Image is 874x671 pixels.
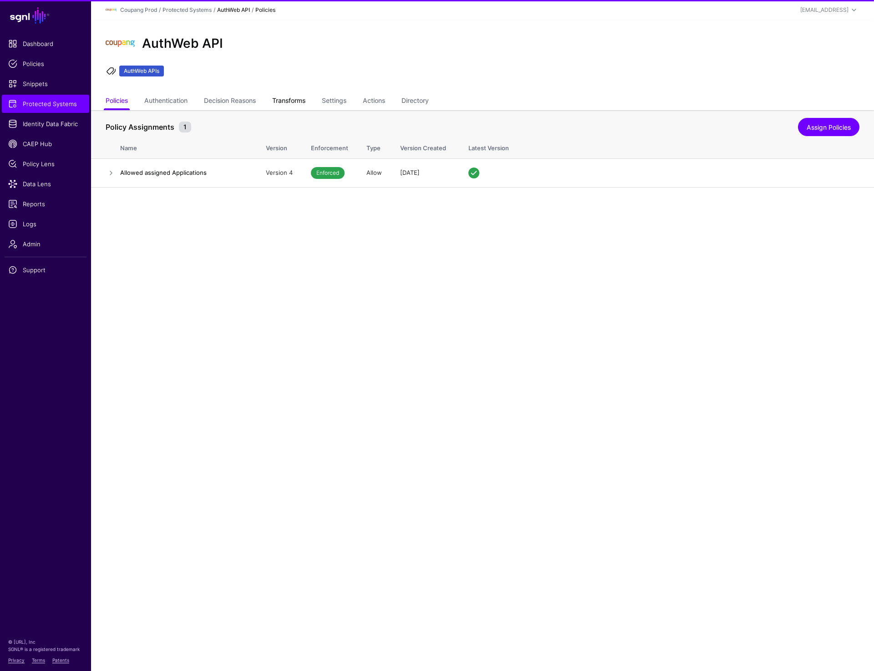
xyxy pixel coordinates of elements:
span: Dashboard [8,39,83,48]
a: Policies [106,93,128,110]
a: Protected Systems [2,95,89,113]
span: Enforced [311,167,345,179]
a: Patents [52,657,69,663]
a: SGNL [5,5,86,25]
strong: AuthWeb API [217,6,250,13]
a: Logs [2,215,89,233]
a: Protected Systems [163,6,212,13]
img: svg+xml;base64,PHN2ZyBpZD0iTG9nbyIgeG1sbnM9Imh0dHA6Ly93d3cudzMub3JnLzIwMDAvc3ZnIiB3aWR0aD0iMTIxLj... [106,5,117,15]
p: SGNL® is a registered trademark [8,646,83,653]
th: Latest Version [459,135,874,158]
img: svg+xml;base64,PHN2ZyBpZD0iTG9nbyIgeG1sbnM9Imh0dHA6Ly93d3cudzMub3JnLzIwMDAvc3ZnIiB3aWR0aD0iMTIxLj... [106,29,135,58]
span: Admin [8,239,83,249]
h2: AuthWeb API [142,36,223,51]
span: CAEP Hub [8,139,83,148]
a: Authentication [144,93,188,110]
th: Enforcement [302,135,357,158]
a: Snippets [2,75,89,93]
span: Logs [8,219,83,229]
a: Policies [2,55,89,73]
span: Protected Systems [8,99,83,108]
a: Directory [401,93,429,110]
a: Coupang Prod [120,6,157,13]
a: Transforms [272,93,305,110]
span: Policies [8,59,83,68]
a: Reports [2,195,89,213]
div: [EMAIL_ADDRESS] [800,6,849,14]
a: Settings [322,93,346,110]
a: Policy Lens [2,155,89,173]
strong: Policies [255,6,275,13]
a: Decision Reasons [204,93,256,110]
span: Identity Data Fabric [8,119,83,128]
a: Assign Policies [798,118,859,136]
td: Version 4 [257,158,302,187]
h4: Allowed assigned Applications [120,168,248,177]
a: CAEP Hub [2,135,89,153]
p: © [URL], Inc [8,638,83,646]
a: Identity Data Fabric [2,115,89,133]
th: Version [257,135,302,158]
th: Version Created [391,135,459,158]
a: Dashboard [2,35,89,53]
div: / [157,6,163,14]
span: Snippets [8,79,83,88]
div: / [212,6,217,14]
td: Allow [357,158,391,187]
th: Type [357,135,391,158]
span: Reports [8,199,83,208]
small: 1 [179,122,191,132]
span: Policy Assignments [103,122,177,132]
span: [DATE] [400,169,420,176]
a: Actions [363,93,385,110]
a: Privacy [8,657,25,663]
span: Policy Lens [8,159,83,168]
span: Support [8,265,83,274]
span: AuthWeb APIs [119,66,164,76]
a: Admin [2,235,89,253]
a: Terms [32,657,45,663]
th: Name [120,135,257,158]
span: Data Lens [8,179,83,188]
a: Data Lens [2,175,89,193]
div: / [250,6,255,14]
